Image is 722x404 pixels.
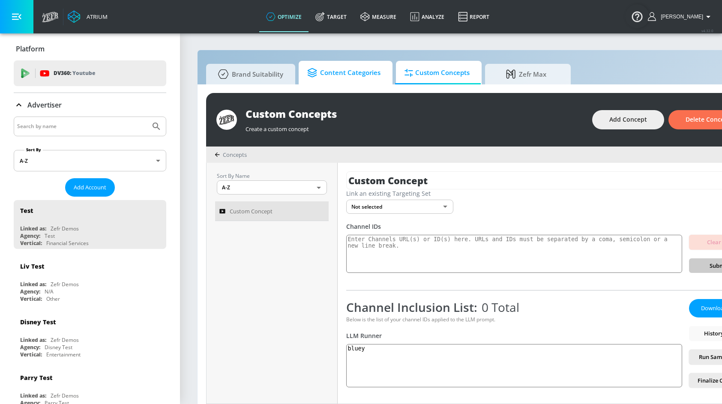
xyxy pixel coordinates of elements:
div: Linked as: [20,281,46,288]
div: Vertical: [20,351,42,358]
a: Custom Concept [215,201,329,221]
div: Custom Concepts [246,107,584,121]
label: Sort By [24,147,43,153]
a: Report [451,1,496,32]
div: Advertiser [14,93,166,117]
div: Vertical: [20,239,42,247]
span: Add Concept [609,114,647,125]
button: Add Account [65,178,115,197]
div: Zefr Demos [51,336,79,344]
div: Disney Test [45,344,72,351]
div: Disney Test [20,318,56,326]
div: Liv TestLinked as:Zefr DemosAgency:N/AVertical:Other [14,256,166,305]
div: Vertical: [20,295,42,302]
p: Sort By Name [217,171,327,180]
div: Test [45,232,55,239]
p: DV360: [54,69,95,78]
span: Concepts [223,151,247,159]
span: Brand Suitability [215,64,283,84]
a: Target [309,1,354,32]
div: Zefr Demos [51,392,79,399]
div: Linked as: [20,392,46,399]
div: Atrium [83,13,108,21]
p: Platform [16,44,45,54]
div: LLM Runner [346,332,682,340]
div: TestLinked as:Zefr DemosAgency:TestVertical:Financial Services [14,200,166,249]
span: Custom Concepts [404,63,470,83]
textarea: bluey [346,344,682,387]
a: measure [354,1,403,32]
input: Search by name [17,121,147,132]
div: Zefr Demos [51,225,79,232]
div: A-Z [217,180,327,195]
a: Atrium [68,10,108,23]
button: Add Concept [592,110,664,129]
div: Channel Inclusion List: [346,299,682,315]
a: Analyze [403,1,451,32]
div: A-Z [14,150,166,171]
span: Add Account [74,183,106,192]
p: Advertiser [27,100,62,110]
button: Open Resource Center [625,4,649,28]
span: login as: uyen.hoang@zefr.com [657,14,703,20]
span: Zefr Max [494,64,559,84]
span: 0 Total [477,299,519,315]
p: Youtube [72,69,95,78]
span: Content Categories [307,63,380,83]
button: [PERSON_NAME] [648,12,713,22]
div: Below is the list of your channel IDs applied to the LLM prompt. [346,316,682,323]
div: Concepts [215,151,247,159]
div: Create a custom concept [246,121,584,133]
div: Financial Services [46,239,89,247]
div: Liv Test [20,262,44,270]
div: Agency: [20,232,40,239]
div: Other [46,295,60,302]
div: Linked as: [20,225,46,232]
div: Test [20,206,33,215]
div: Not selected [346,200,453,214]
div: DV360: Youtube [14,60,166,86]
div: Linked as: [20,336,46,344]
div: Platform [14,37,166,61]
span: Custom Concept [230,206,273,216]
div: Parry Test [20,374,52,382]
div: Zefr Demos [51,281,79,288]
span: v 4.32.0 [701,28,713,33]
div: N/A [45,288,54,295]
a: optimize [259,1,309,32]
div: Disney TestLinked as:Zefr DemosAgency:Disney TestVertical:Entertainment [14,311,166,360]
div: Agency: [20,288,40,295]
div: Entertainment [46,351,81,358]
div: Agency: [20,344,40,351]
